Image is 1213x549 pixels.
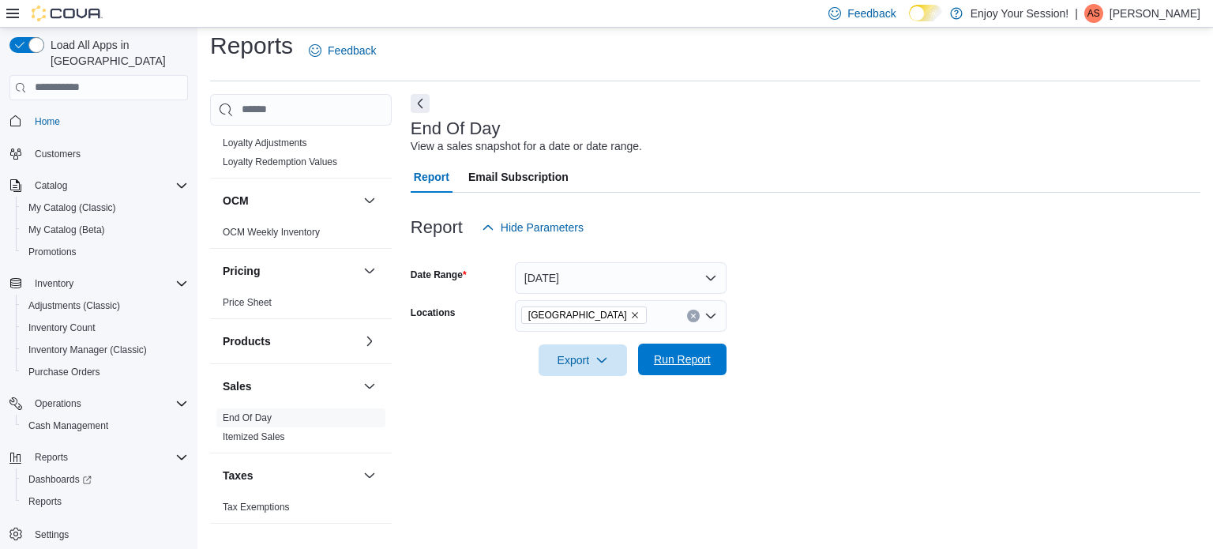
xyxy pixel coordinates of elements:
[28,525,75,544] a: Settings
[32,6,103,21] img: Cova
[223,227,320,238] a: OCM Weekly Inventory
[1110,4,1200,23] p: [PERSON_NAME]
[28,299,120,312] span: Adjustments (Classic)
[223,468,253,483] h3: Taxes
[328,43,376,58] span: Feedback
[28,473,92,486] span: Dashboards
[28,274,80,293] button: Inventory
[22,492,68,511] a: Reports
[539,344,627,376] button: Export
[16,491,194,513] button: Reports
[515,262,727,294] button: [DATE]
[223,502,290,513] a: Tax Exemptions
[521,306,647,324] span: North York
[16,361,194,383] button: Purchase Orders
[35,148,81,160] span: Customers
[22,363,188,382] span: Purchase Orders
[22,296,126,315] a: Adjustments (Classic)
[223,263,260,279] h3: Pricing
[223,431,285,442] a: Itemized Sales
[501,220,584,235] span: Hide Parameters
[28,144,188,164] span: Customers
[3,522,194,545] button: Settings
[35,528,69,541] span: Settings
[223,297,272,308] a: Price Sheet
[28,448,188,467] span: Reports
[28,344,147,356] span: Inventory Manager (Classic)
[360,466,379,485] button: Taxes
[28,495,62,508] span: Reports
[1075,4,1078,23] p: |
[360,261,379,280] button: Pricing
[35,397,81,410] span: Operations
[28,394,88,413] button: Operations
[35,451,68,464] span: Reports
[22,363,107,382] a: Purchase Orders
[16,197,194,219] button: My Catalog (Classic)
[223,296,272,309] span: Price Sheet
[22,198,122,217] a: My Catalog (Classic)
[28,111,188,131] span: Home
[1084,4,1103,23] div: Ana Saric
[28,201,116,214] span: My Catalog (Classic)
[475,212,590,243] button: Hide Parameters
[223,378,252,394] h3: Sales
[16,241,194,263] button: Promotions
[28,176,73,195] button: Catalog
[210,498,392,523] div: Taxes
[638,344,727,375] button: Run Report
[909,21,910,22] span: Dark Mode
[35,115,60,128] span: Home
[654,352,711,367] span: Run Report
[16,468,194,491] a: Dashboards
[223,468,357,483] button: Taxes
[687,310,700,322] button: Clear input
[971,4,1069,23] p: Enjoy Your Session!
[22,318,102,337] a: Inventory Count
[22,296,188,315] span: Adjustments (Classic)
[302,35,382,66] a: Feedback
[414,161,449,193] span: Report
[35,277,73,290] span: Inventory
[223,193,249,209] h3: OCM
[223,226,320,239] span: OCM Weekly Inventory
[16,317,194,339] button: Inventory Count
[704,310,717,322] button: Open list of options
[210,293,392,318] div: Pricing
[223,137,307,149] span: Loyalty Adjustments
[28,419,108,432] span: Cash Management
[3,142,194,165] button: Customers
[411,218,463,237] h3: Report
[210,408,392,453] div: Sales
[411,119,501,138] h3: End Of Day
[22,470,98,489] a: Dashboards
[28,366,100,378] span: Purchase Orders
[28,112,66,131] a: Home
[1087,4,1100,23] span: AS
[223,156,337,167] a: Loyalty Redemption Values
[22,492,188,511] span: Reports
[22,340,188,359] span: Inventory Manager (Classic)
[630,310,640,320] button: Remove North York from selection in this group
[411,306,456,319] label: Locations
[28,524,188,543] span: Settings
[847,6,896,21] span: Feedback
[35,179,67,192] span: Catalog
[28,274,188,293] span: Inventory
[223,412,272,424] span: End Of Day
[411,94,430,113] button: Next
[223,193,357,209] button: OCM
[28,176,188,195] span: Catalog
[210,223,392,248] div: OCM
[16,415,194,437] button: Cash Management
[22,243,188,261] span: Promotions
[223,431,285,443] span: Itemized Sales
[360,332,379,351] button: Products
[22,416,188,435] span: Cash Management
[28,224,105,236] span: My Catalog (Beta)
[3,175,194,197] button: Catalog
[468,161,569,193] span: Email Subscription
[3,393,194,415] button: Operations
[22,198,188,217] span: My Catalog (Classic)
[909,5,942,21] input: Dark Mode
